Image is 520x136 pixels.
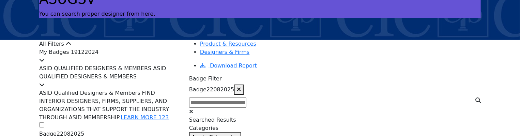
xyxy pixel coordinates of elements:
[200,49,249,55] a: Designers & Firms
[200,62,257,69] a: Download Report
[121,114,169,121] a: LEARN MORE 123
[39,122,44,127] input: Badge22082025 checkbox
[210,62,257,69] span: Download Report
[39,65,166,80] span: ASID QUALIFIED DESIGNERS & MEMBERS ASID QUALIFIED DESIGNERS & MEMBERS
[39,41,64,47] span: All Filters
[189,116,481,124] div: Searched Results
[39,49,98,55] span: My Badges 19122024
[39,89,181,122] div: ASID Qualified Designers & Members FIND INTERIOR DESIGNERS, FIRMS, SUPPLIERS, AND ORGANIZATIONS T...
[39,10,481,18] p: You can search proper designer from here.
[189,124,481,132] div: Categories
[189,86,234,93] span: Badge22082025
[200,62,481,70] li: Download Report
[200,41,256,47] a: Product & Resources
[189,75,481,82] h6: Badge Filter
